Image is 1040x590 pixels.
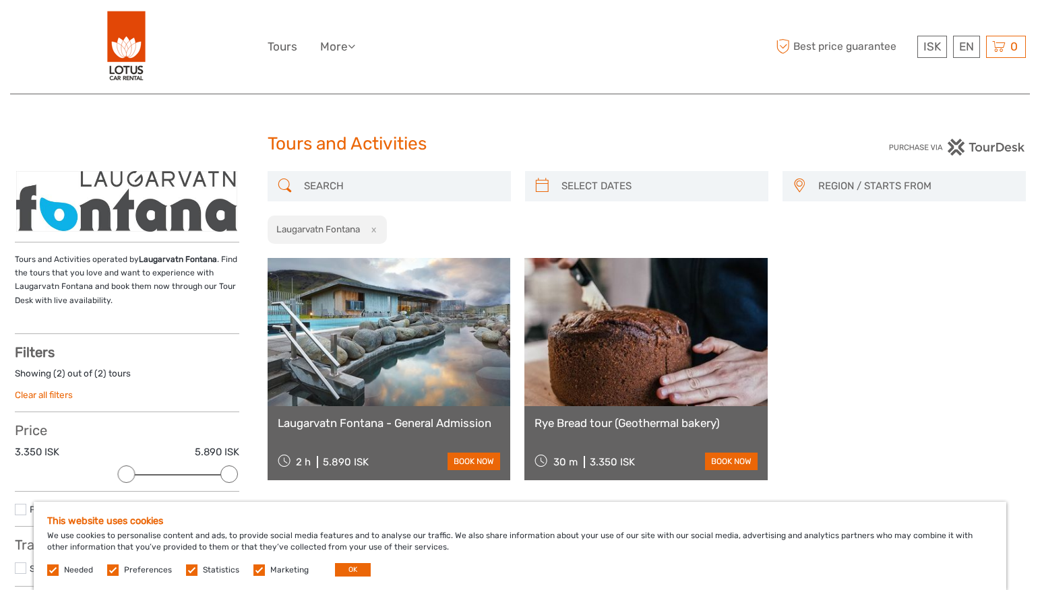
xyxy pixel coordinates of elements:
a: Clear all filters [15,389,73,400]
h1: Tours and Activities [268,133,773,155]
div: We use cookies to personalise content and ads, to provide social media features and to analyse ou... [34,502,1006,590]
input: SELECT DATES [556,174,762,198]
p: Tours and Activities operated by . Find the tours that you love and want to experience with Lauga... [15,253,239,308]
h3: Price [15,422,239,438]
a: More [320,37,355,57]
label: Preferences [124,564,172,576]
img: 461-1_logo_thumbnail.jpg [16,171,237,232]
a: Tours [268,37,297,57]
label: 2 [57,367,62,380]
span: ISK [923,40,941,53]
input: SEARCH [299,174,504,198]
span: 0 [1008,40,1020,53]
span: 2 h [296,456,311,468]
h5: This website uses cookies [47,515,993,527]
a: Laugarvatn Fontana - General Admission [278,416,501,430]
a: Self-Drive [30,563,72,574]
a: book now [448,453,500,470]
div: 3.350 ISK [590,456,635,468]
div: Showing ( ) out of ( ) tours [15,367,239,388]
label: 3.350 ISK [15,445,59,459]
label: 5.890 ISK [195,445,239,459]
label: 2 [98,367,103,380]
button: REGION / STARTS FROM [812,175,1019,197]
p: We're away right now. Please check back later! [19,24,152,34]
label: Marketing [270,564,309,576]
div: 5.890 ISK [323,456,369,468]
span: Best price guarantee [773,36,914,58]
label: Needed [64,564,93,576]
span: 30 m [553,456,578,468]
button: Open LiveChat chat widget [155,21,171,37]
button: OK [335,563,371,577]
h3: Travel Method [15,537,239,553]
a: Private tours [30,504,84,515]
img: 443-e2bd2384-01f0-477a-b1bf-f993e7f52e7d_logo_big.png [107,10,146,84]
strong: Laugarvatn Fontana [139,255,217,264]
div: EN [953,36,980,58]
label: Statistics [203,564,239,576]
button: x [362,222,380,236]
h2: Laugarvatn Fontana [276,224,360,234]
a: Rye Bread tour (Geothermal bakery) [534,416,758,430]
img: PurchaseViaTourDesk.png [888,139,1025,156]
a: book now [705,453,758,470]
strong: Filters [15,344,55,360]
